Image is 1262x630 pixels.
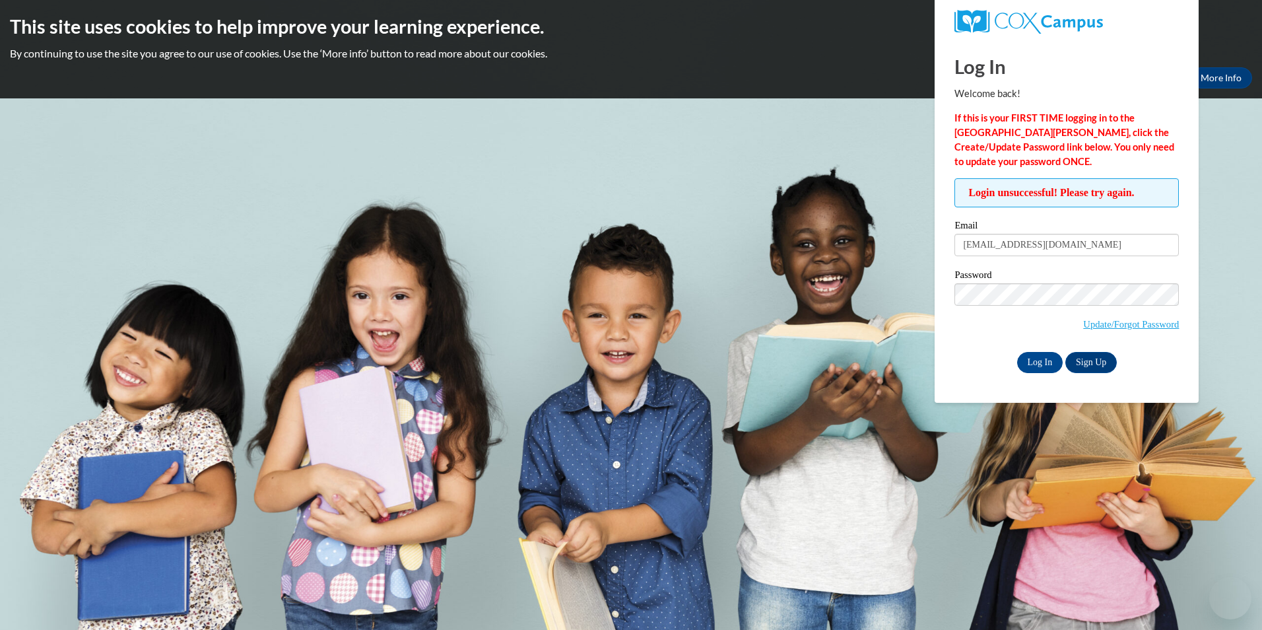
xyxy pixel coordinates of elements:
[954,112,1174,167] strong: If this is your FIRST TIME logging in to the [GEOGRAPHIC_DATA][PERSON_NAME], click the Create/Upd...
[954,53,1179,80] h1: Log In
[1065,352,1117,373] a: Sign Up
[10,13,1252,40] h2: This site uses cookies to help improve your learning experience.
[1017,352,1063,373] input: Log In
[1083,319,1179,330] a: Update/Forgot Password
[954,178,1179,207] span: Login unsuccessful! Please try again.
[1190,67,1252,88] a: More Info
[954,10,1102,34] img: COX Campus
[954,87,1179,101] p: Welcome back!
[10,46,1252,61] p: By continuing to use the site you agree to our use of cookies. Use the ‘More info’ button to read...
[954,270,1179,283] label: Password
[954,221,1179,234] label: Email
[954,10,1179,34] a: COX Campus
[1209,577,1251,619] iframe: Button to launch messaging window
